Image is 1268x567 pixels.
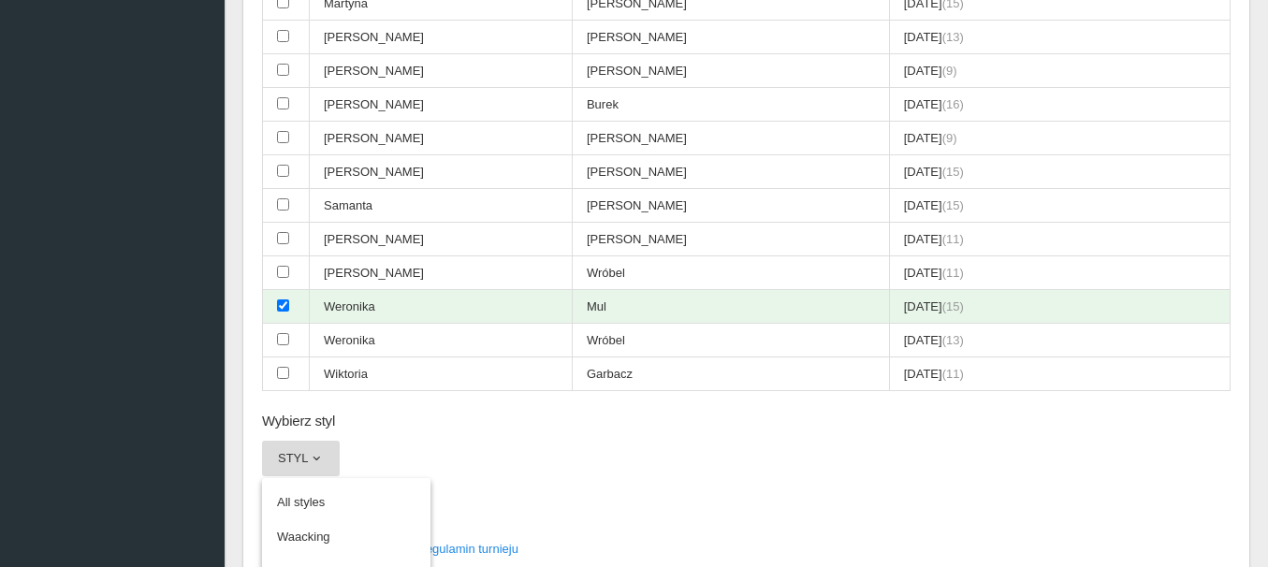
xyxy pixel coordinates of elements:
td: [DATE] [889,357,1230,391]
a: All styles [262,486,430,519]
td: [PERSON_NAME] [310,155,573,189]
td: [PERSON_NAME] [572,54,889,88]
td: [PERSON_NAME] [572,122,889,155]
td: [DATE] [889,189,1230,223]
td: [PERSON_NAME] [572,155,889,189]
td: [DATE] [889,223,1230,256]
span: (9) [942,64,957,78]
td: [DATE] [889,122,1230,155]
td: [PERSON_NAME] [572,223,889,256]
td: Mul [572,290,889,324]
span: (15) [942,198,964,212]
span: (11) [942,367,964,381]
span: (11) [942,232,964,246]
td: [PERSON_NAME] [572,189,889,223]
p: Przechodząc dalej akceptuję [262,540,1231,559]
td: [DATE] [889,324,1230,357]
td: Wiktoria [310,357,573,391]
span: (9) [942,131,957,145]
td: Weronika [310,290,573,324]
td: [PERSON_NAME] [572,21,889,54]
span: (15) [942,299,964,313]
td: [PERSON_NAME] [310,122,573,155]
td: Weronika [310,324,573,357]
span: (15) [942,165,964,179]
td: Samanta [310,189,573,223]
td: [PERSON_NAME] [310,21,573,54]
button: Styl [262,441,340,476]
a: Waacking [262,520,430,554]
td: [PERSON_NAME] [310,88,573,122]
td: Burek [572,88,889,122]
a: Regulamin turnieju [417,542,518,556]
td: [DATE] [889,155,1230,189]
td: [PERSON_NAME] [310,54,573,88]
td: Wróbel [572,256,889,290]
td: Wróbel [572,324,889,357]
span: (11) [942,266,964,280]
h6: Wybierz styl [262,410,1231,431]
span: (13) [942,333,964,347]
td: [PERSON_NAME] [310,256,573,290]
td: [DATE] [889,88,1230,122]
td: Garbacz [572,357,889,391]
td: [DATE] [889,290,1230,324]
span: (16) [942,97,964,111]
span: (13) [942,30,964,44]
td: [DATE] [889,256,1230,290]
td: [DATE] [889,54,1230,88]
td: [DATE] [889,21,1230,54]
td: [PERSON_NAME] [310,223,573,256]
